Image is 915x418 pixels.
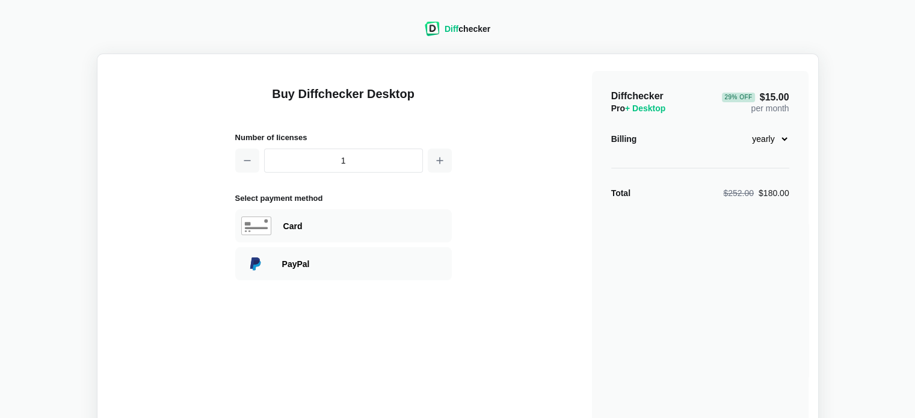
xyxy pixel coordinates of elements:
[723,187,789,199] div: $180.00
[723,188,754,198] span: $252.00
[722,93,789,102] span: $15.00
[722,90,789,114] div: per month
[611,133,637,145] div: Billing
[425,28,490,38] a: Diffchecker logoDiffchecker
[235,85,452,117] h1: Buy Diffchecker Desktop
[445,23,490,35] div: checker
[611,188,630,198] strong: Total
[611,103,666,113] span: Pro
[235,131,452,144] h2: Number of licenses
[425,22,440,36] img: Diffchecker logo
[283,220,446,232] div: Paying with Card
[235,209,452,242] div: Paying with Card
[235,247,452,280] div: Paying with PayPal
[445,24,458,34] span: Diff
[722,93,754,102] div: 29 % Off
[264,149,423,173] input: 1
[625,103,665,113] span: + Desktop
[235,192,452,204] h2: Select payment method
[282,258,446,270] div: Paying with PayPal
[611,91,664,101] span: Diffchecker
